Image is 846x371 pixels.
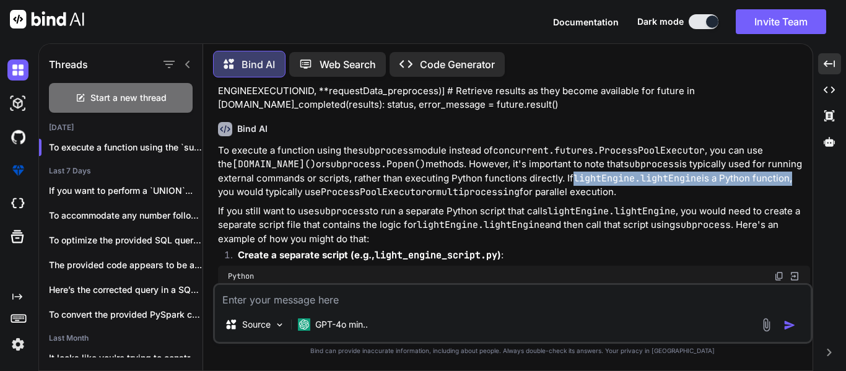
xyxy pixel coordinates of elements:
[49,352,203,364] p: It looks like you're trying to construct...
[637,15,684,28] span: Dark mode
[10,10,84,28] img: Bind AI
[547,205,676,217] code: lightEngine.lightEngine
[736,9,826,34] button: Invite Team
[624,158,679,170] code: subprocess
[49,209,203,222] p: To accommodate any number followed by either...
[218,204,810,247] p: If you still want to use to run a separate Python script that calls , you would need to create a ...
[375,249,497,261] code: light_engine_script.py
[49,141,203,154] p: To execute a function using the `subproc...
[232,158,316,170] code: [DOMAIN_NAME]()
[7,193,28,214] img: cloudideIcon
[783,319,796,331] img: icon
[553,15,619,28] button: Documentation
[315,318,368,331] p: GPT-4o min..
[420,57,495,72] p: Code Generator
[49,259,203,271] p: The provided code appears to be a...
[213,346,813,356] p: Bind can provide inaccurate information, including about people. Always double-check its answers....
[49,308,203,321] p: To convert the provided PySpark code to...
[7,59,28,81] img: darkChat
[358,144,414,157] code: subprocess
[7,126,28,147] img: githubDark
[237,123,268,135] h6: Bind AI
[321,186,427,198] code: ProcessPoolExecutor
[39,166,203,176] h2: Last 7 Days
[39,123,203,133] h2: [DATE]
[228,248,810,266] li: :
[49,284,203,296] p: Here’s the corrected query in a SQL-like...
[675,219,731,231] code: subprocess
[314,205,370,217] code: subprocess
[759,318,774,332] img: attachment
[39,333,203,343] h2: Last Month
[789,271,800,282] img: Open in Browser
[573,172,702,185] code: lightEngine.lightEngine
[90,92,167,104] span: Start a new thread
[325,158,425,170] code: subprocess.Popen()
[242,57,275,72] p: Bind AI
[436,186,520,198] code: multiprocessing
[218,144,810,199] p: To execute a function using the module instead of , you can use the or methods. However, it's imp...
[493,144,705,157] code: concurrent.futures.ProcessPoolExecutor
[320,57,376,72] p: Web Search
[417,219,545,231] code: lightEngine.lightEngine
[49,57,88,72] h1: Threads
[228,271,254,281] span: Python
[7,93,28,114] img: darkAi-studio
[242,318,271,331] p: Source
[49,234,203,247] p: To optimize the provided SQL query while...
[774,271,784,281] img: copy
[7,160,28,181] img: premium
[238,249,501,261] strong: Create a separate script (e.g., )
[298,318,310,331] img: GPT-4o mini
[553,17,619,27] span: Documentation
[49,185,203,197] p: If you want to perform a `UNION`...
[274,320,285,330] img: Pick Models
[7,334,28,355] img: settings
